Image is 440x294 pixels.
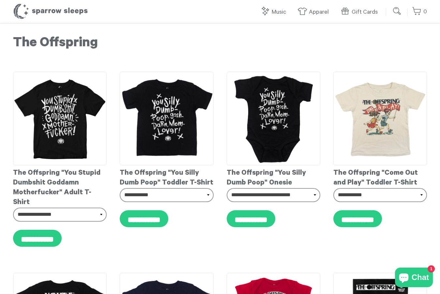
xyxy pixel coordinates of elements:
a: Apparel [297,5,332,19]
a: Gift Cards [340,5,381,19]
img: TheOffspring-YouSilly-ToddlerT-shirt_grande.jpg [120,72,213,165]
div: The Offspring "You Stupid Dumbshit Goddamn Motherfucker" Adult T-Shirt [13,165,107,208]
h1: Sparrow Sleeps [13,3,88,20]
a: 0 [412,5,427,19]
inbox-online-store-chat: Shopify online store chat [393,268,435,289]
h1: The Offspring [13,36,427,52]
div: The Offspring "You Silly Dumb Poop" Toddler T-Shirt [120,165,213,188]
div: The Offspring "Come Out and Play" Toddler T-Shirt [333,165,427,188]
input: Submit [391,5,404,18]
img: TheOffspring-ComeOutAndPlay-ToddlerT-shirt_grande.jpg [333,72,427,165]
a: Music [260,5,289,19]
img: TheOffspring-YouSilly-Onesie_grande.jpg [227,72,320,165]
div: The Offspring "You Silly Dumb Poop" Onesie [227,165,320,188]
img: TheOffspring-YouStupid-AdultT-shirt_grande.jpg [13,72,107,165]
